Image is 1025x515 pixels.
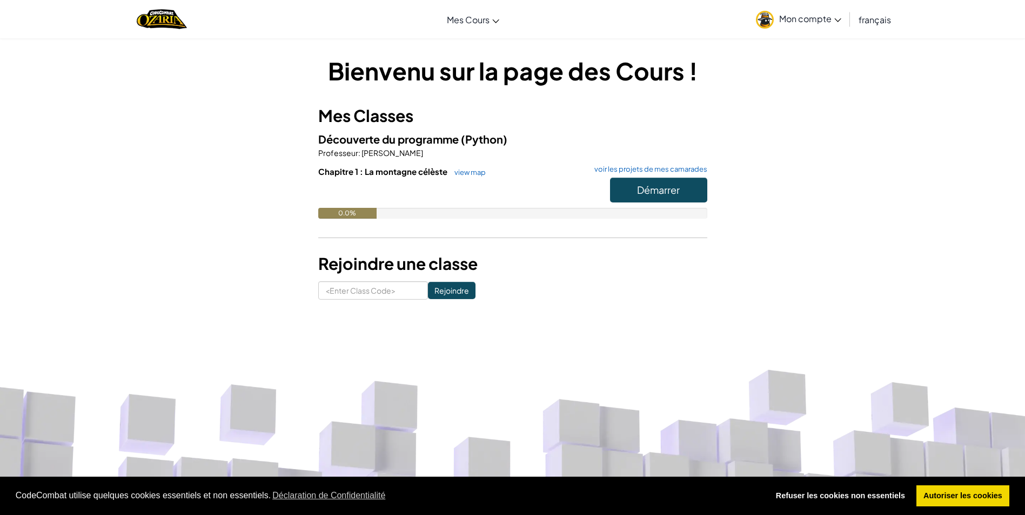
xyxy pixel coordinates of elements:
[360,148,423,158] span: [PERSON_NAME]
[318,208,377,219] div: 0.0%
[768,485,912,507] a: deny cookies
[358,148,360,158] span: :
[318,104,707,128] h3: Mes Classes
[447,14,490,25] span: Mes Cours
[318,132,461,146] span: Découverte du programme
[859,14,891,25] span: français
[318,166,449,177] span: Chapitre 1 : La montagne célèste
[637,184,680,196] span: Démarrer
[271,487,387,504] a: learn more about cookies
[779,13,841,24] span: Mon compte
[318,148,358,158] span: Professeur
[16,487,760,504] span: CodeCombat utilise quelques cookies essentiels et non essentiels.
[756,11,774,29] img: avatar
[137,8,187,30] img: Home
[589,166,707,173] a: voir les projets de mes camarades
[428,282,475,299] input: Rejoindre
[441,5,505,34] a: Mes Cours
[853,5,896,34] a: français
[449,168,486,177] a: view map
[916,485,1010,507] a: allow cookies
[751,2,847,36] a: Mon compte
[318,54,707,87] h1: Bienvenu sur la page des Cours !
[461,132,507,146] span: (Python)
[318,281,428,300] input: <Enter Class Code>
[137,8,187,30] a: Ozaria by CodeCombat logo
[318,252,707,276] h3: Rejoindre une classe
[610,178,707,202] button: Démarrer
